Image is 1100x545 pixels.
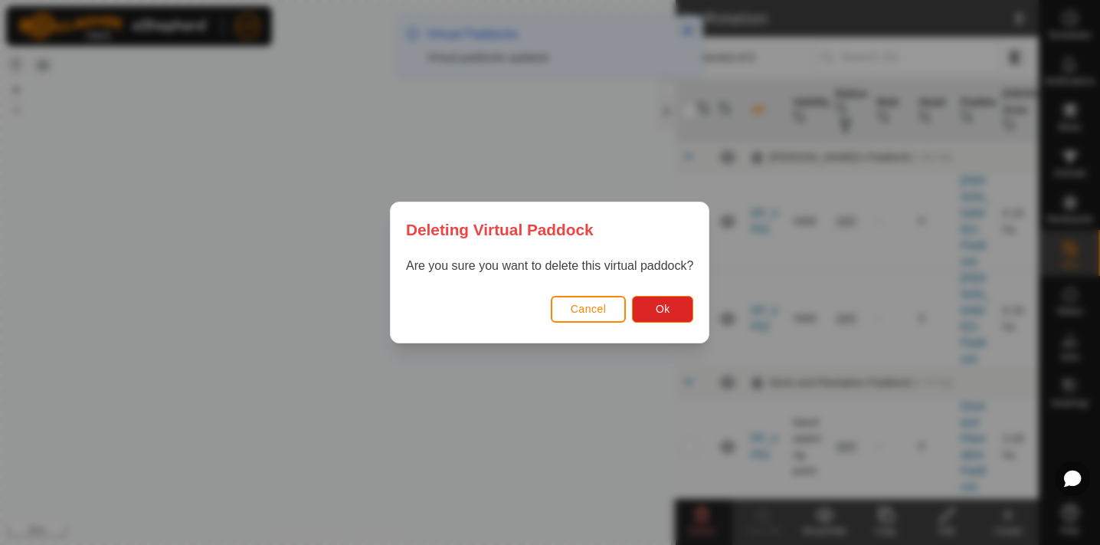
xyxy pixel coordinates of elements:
[633,296,694,323] button: Ok
[406,257,693,275] p: Are you sure you want to delete this virtual paddock?
[406,218,594,241] span: Deleting Virtual Paddock
[656,303,670,315] span: Ok
[571,303,607,315] span: Cancel
[551,296,627,323] button: Cancel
